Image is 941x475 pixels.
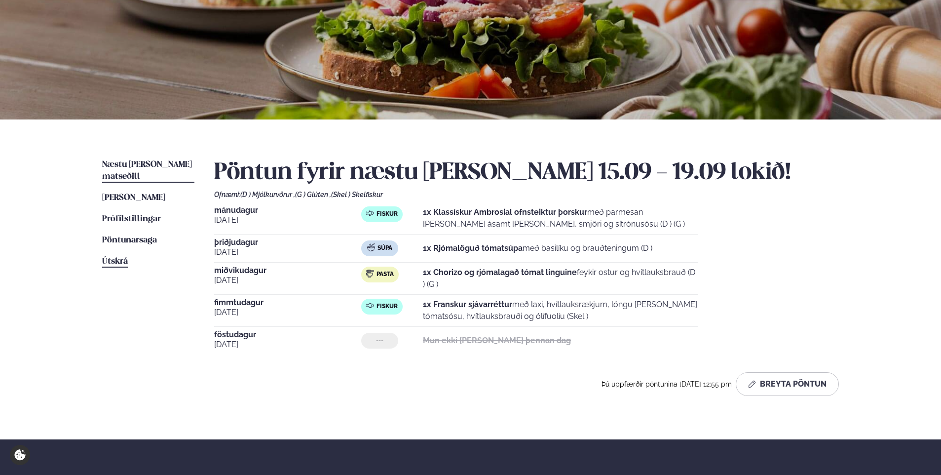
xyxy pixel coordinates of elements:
[214,246,361,258] span: [DATE]
[376,210,398,218] span: Fiskur
[214,339,361,351] span: [DATE]
[102,160,192,181] span: Næstu [PERSON_NAME] matseðill
[214,307,361,318] span: [DATE]
[102,257,128,266] span: Útskrá
[214,267,361,275] span: miðvikudagur
[102,215,161,223] span: Prófílstillingar
[214,331,361,339] span: föstudagur
[376,271,394,278] span: Pasta
[240,191,295,198] span: (D ) Mjólkurvörur ,
[102,256,128,268] a: Útskrá
[423,242,652,254] p: með basilíku og brauðteningum (D )
[376,303,398,311] span: Fiskur
[214,206,361,214] span: mánudagur
[102,192,165,204] a: [PERSON_NAME]
[331,191,383,198] span: (Skel ) Skelfiskur
[366,209,374,217] img: fish.svg
[367,243,375,251] img: soup.svg
[102,213,161,225] a: Prófílstillingar
[366,302,374,310] img: fish.svg
[602,380,732,388] span: Þú uppfærðir pöntunina [DATE] 12:55 pm
[214,275,361,286] span: [DATE]
[102,236,157,244] span: Pöntunarsaga
[423,336,571,345] strong: Mun ekki [PERSON_NAME] þennan dag
[102,235,157,246] a: Pöntunarsaga
[295,191,331,198] span: (G ) Glúten ,
[10,445,30,465] a: Cookie settings
[423,206,698,230] p: með parmesan [PERSON_NAME] ásamt [PERSON_NAME], smjöri og sítrónusósu (D ) (G )
[214,159,839,187] h2: Pöntun fyrir næstu [PERSON_NAME] 15.09 - 19.09 lokið!
[423,300,512,309] strong: 1x Franskur sjávarréttur
[377,244,392,252] span: Súpa
[376,337,383,345] span: ---
[214,238,361,246] span: þriðjudagur
[214,299,361,307] span: fimmtudagur
[366,270,374,277] img: pasta.svg
[736,372,839,396] button: Breyta Pöntun
[423,207,587,217] strong: 1x Klassískur Ambrosial ofnsteiktur þorskur
[423,243,523,253] strong: 1x Rjómalöguð tómatsúpa
[102,159,194,183] a: Næstu [PERSON_NAME] matseðill
[214,214,361,226] span: [DATE]
[423,267,698,290] p: feykir ostur og hvítlauksbrauð (D ) (G )
[423,299,698,322] p: með laxi, hvítlauksrækjum, löngu [PERSON_NAME] tómatsósu, hvítlauksbrauði og ólífuolíu (Skel )
[214,191,839,198] div: Ofnæmi:
[102,194,165,202] span: [PERSON_NAME]
[423,268,577,277] strong: 1x Chorizo og rjómalagað tómat linguine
